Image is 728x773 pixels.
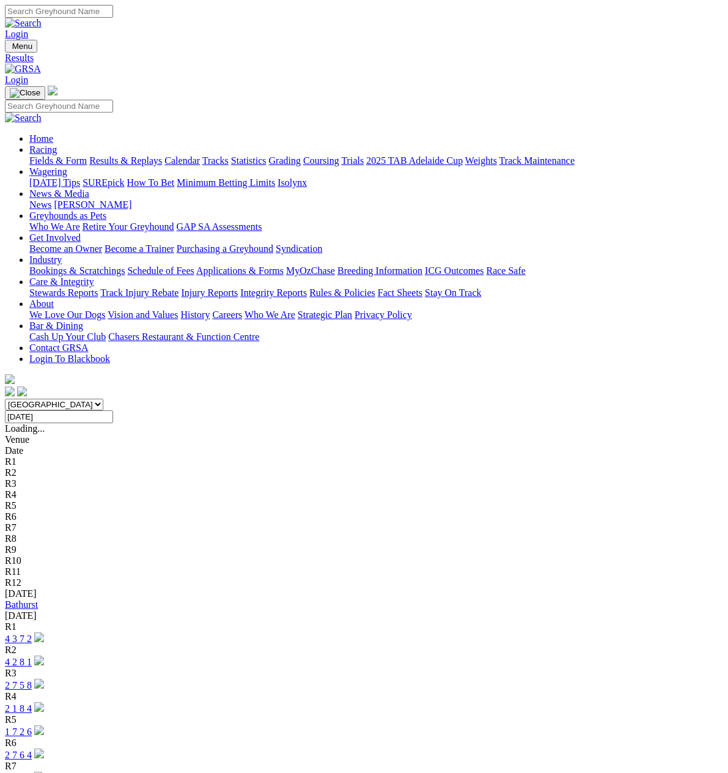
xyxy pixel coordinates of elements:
img: play-circle.svg [34,632,44,642]
div: R12 [5,577,723,588]
img: play-circle.svg [34,749,44,758]
img: Search [5,113,42,124]
a: Retire Your Greyhound [83,221,174,232]
a: Grading [269,155,301,166]
a: Who We Are [29,221,80,232]
a: ICG Outcomes [425,265,483,276]
div: Care & Integrity [29,287,723,298]
a: Applications & Forms [196,265,284,276]
div: R7 [5,761,723,772]
div: Get Involved [29,243,723,254]
a: Contact GRSA [29,342,88,353]
a: Home [29,133,53,144]
div: R11 [5,566,723,577]
img: facebook.svg [5,386,15,396]
a: SUREpick [83,177,124,188]
div: R3 [5,668,723,679]
a: Bathurst [5,599,38,610]
a: History [180,309,210,320]
a: Breeding Information [337,265,422,276]
img: GRSA [5,64,41,75]
a: Statistics [231,155,267,166]
a: Injury Reports [181,287,238,298]
div: R8 [5,533,723,544]
a: MyOzChase [286,265,335,276]
a: GAP SA Assessments [177,221,262,232]
a: [PERSON_NAME] [54,199,131,210]
a: Race Safe [486,265,525,276]
a: 2 7 5 8 [5,680,32,690]
a: Bookings & Scratchings [29,265,125,276]
a: Vision and Values [108,309,178,320]
div: R2 [5,645,723,656]
a: We Love Our Dogs [29,309,105,320]
a: Syndication [276,243,322,254]
div: R9 [5,544,723,555]
a: How To Bet [127,177,175,188]
a: News [29,199,51,210]
img: play-circle.svg [34,702,44,712]
div: R10 [5,555,723,566]
div: [DATE] [5,610,723,621]
a: Chasers Restaurant & Function Centre [108,331,259,342]
a: News & Media [29,188,89,199]
a: Stay On Track [425,287,481,298]
div: R2 [5,467,723,478]
img: play-circle.svg [34,656,44,665]
div: Industry [29,265,723,276]
a: Industry [29,254,62,265]
a: Trials [341,155,364,166]
a: [DATE] Tips [29,177,80,188]
a: Minimum Betting Limits [177,177,275,188]
a: Who We Are [245,309,295,320]
div: Greyhounds as Pets [29,221,723,232]
div: R5 [5,500,723,511]
a: Coursing [303,155,339,166]
a: About [29,298,54,309]
a: Care & Integrity [29,276,94,287]
a: Fields & Form [29,155,87,166]
a: Results [5,53,723,64]
div: News & Media [29,199,723,210]
span: Loading... [5,423,45,434]
a: Rules & Policies [309,287,375,298]
a: Integrity Reports [240,287,307,298]
a: Purchasing a Greyhound [177,243,273,254]
a: Become an Owner [29,243,102,254]
img: Search [5,18,42,29]
a: Results & Replays [89,155,162,166]
button: Toggle navigation [5,40,37,53]
div: R4 [5,489,723,500]
div: [DATE] [5,588,723,599]
a: Stewards Reports [29,287,98,298]
a: 2 7 6 4 [5,750,32,760]
span: Menu [12,42,32,51]
a: Racing [29,144,57,155]
a: Login To Blackbook [29,353,110,364]
div: R3 [5,478,723,489]
div: R7 [5,522,723,533]
img: logo-grsa-white.png [5,374,15,384]
a: 2 1 8 4 [5,703,32,714]
img: play-circle.svg [34,679,44,689]
a: Fact Sheets [378,287,422,298]
a: Careers [212,309,242,320]
div: R6 [5,738,723,749]
a: 2025 TAB Adelaide Cup [366,155,463,166]
a: Bar & Dining [29,320,83,331]
a: Track Injury Rebate [100,287,178,298]
button: Toggle navigation [5,86,45,100]
a: Calendar [164,155,200,166]
img: Close [10,88,40,98]
div: About [29,309,723,320]
a: Wagering [29,166,67,177]
img: play-circle.svg [34,725,44,735]
a: Weights [465,155,497,166]
a: 1 7 2 6 [5,727,32,737]
a: Greyhounds as Pets [29,210,106,221]
div: R6 [5,511,723,522]
a: 4 3 7 2 [5,634,32,644]
img: twitter.svg [17,386,27,396]
a: Tracks [202,155,229,166]
a: Schedule of Fees [127,265,194,276]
